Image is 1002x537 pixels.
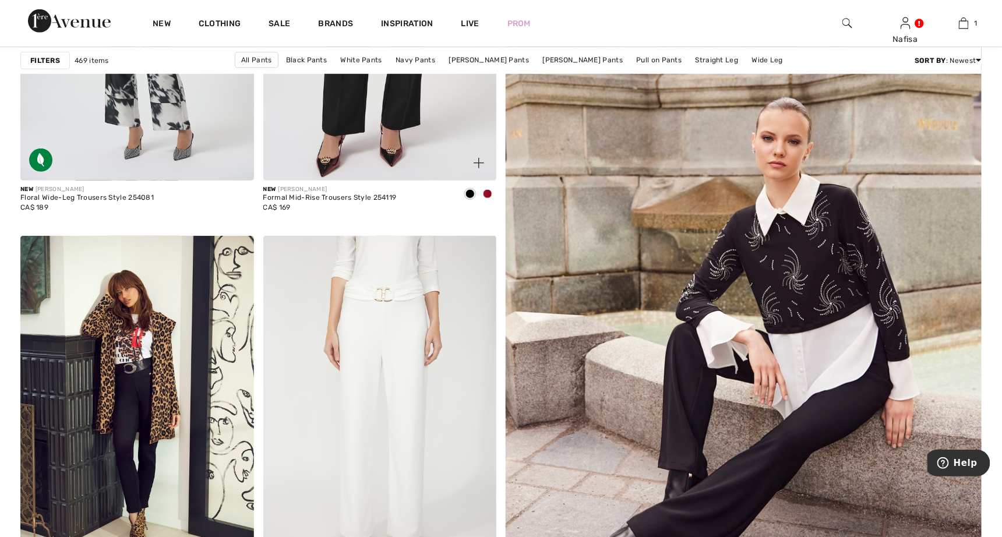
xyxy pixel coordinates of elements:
[901,17,911,29] a: Sign In
[235,51,278,68] a: All Pants
[935,16,992,30] a: 1
[280,52,333,67] a: Black Pants
[537,52,629,67] a: [PERSON_NAME] Pants
[631,52,688,67] a: Pull on Pants
[75,55,109,65] span: 469 items
[877,33,934,45] div: Nafisa
[20,186,33,193] span: New
[746,52,789,67] a: Wide Leg
[28,9,111,33] img: 1ère Avenue
[319,19,354,31] a: Brands
[842,16,852,30] img: search the website
[153,19,171,31] a: New
[263,185,397,194] div: [PERSON_NAME]
[381,19,433,31] span: Inspiration
[461,185,479,204] div: Black
[263,194,397,202] div: Formal Mid-Rise Trousers Style 254119
[915,55,982,65] div: : Newest
[927,450,990,479] iframe: Opens a widget where you can find more information
[479,185,496,204] div: Deep cherry
[269,19,290,31] a: Sale
[901,16,911,30] img: My Info
[335,52,388,67] a: White Pants
[959,16,969,30] img: My Bag
[975,18,978,29] span: 1
[474,158,484,168] img: plus_v2.svg
[263,203,291,211] span: CA$ 169
[199,19,241,31] a: Clothing
[915,56,946,64] strong: Sort By
[390,52,441,67] a: Navy Pants
[443,52,535,67] a: [PERSON_NAME] Pants
[690,52,745,67] a: Straight Leg
[461,17,479,30] a: Live
[263,186,276,193] span: New
[20,203,48,211] span: CA$ 189
[29,149,52,172] img: Sustainable Fabric
[507,17,531,30] a: Prom
[20,194,154,202] div: Floral Wide-Leg Trousers Style 254081
[20,185,154,194] div: [PERSON_NAME]
[30,55,60,65] strong: Filters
